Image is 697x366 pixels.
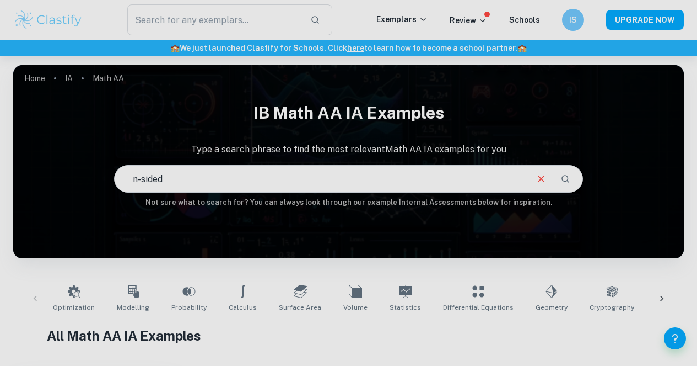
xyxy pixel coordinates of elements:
input: Search for any exemplars... [127,4,301,35]
button: Help and Feedback [664,327,686,349]
span: Statistics [390,303,421,312]
button: IS [562,9,584,31]
span: Cryptography [590,303,634,312]
h1: IB Math AA IA examples [13,96,684,130]
p: Review [450,14,487,26]
span: Probability [171,303,207,312]
h6: We just launched Clastify for Schools. Click to learn how to become a school partner. [2,42,695,54]
a: here [347,44,364,52]
span: Surface Area [279,303,321,312]
span: 🏫 [170,44,180,52]
span: Optimization [53,303,95,312]
h6: IS [567,14,580,26]
span: Calculus [229,303,257,312]
input: E.g. modelling a logo, player arrangements, shape of an egg... [115,163,527,194]
a: Home [24,71,45,86]
span: Geometry [536,303,568,312]
h6: Not sure what to search for? You can always look through our example Internal Assessments below f... [13,197,684,208]
a: IA [65,71,73,86]
img: Clastify logo [13,9,83,31]
button: Search [556,169,575,188]
button: Clear [531,168,552,189]
span: Modelling [117,303,149,312]
p: Type a search phrase to find the most relevant Math AA IA examples for you [13,143,684,156]
p: Exemplars [376,13,428,25]
span: Volume [343,303,368,312]
button: UPGRADE NOW [606,10,684,30]
span: 🏫 [517,44,527,52]
p: Math AA [93,72,124,84]
a: Schools [509,15,540,24]
h1: All Math AA IA Examples [47,326,650,346]
span: Differential Equations [443,303,514,312]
